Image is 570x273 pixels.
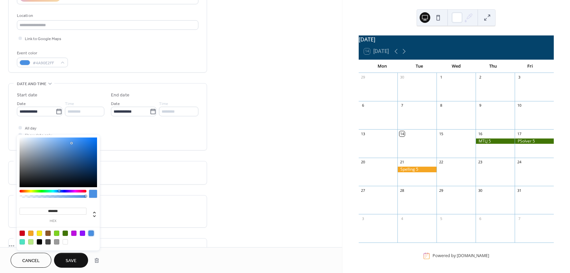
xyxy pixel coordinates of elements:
[478,188,483,193] div: 30
[401,60,438,73] div: Tue
[476,138,515,144] div: MTLJ 5
[45,239,51,245] div: #4A4A4A
[399,131,404,136] div: 14
[439,188,443,193] div: 29
[361,216,366,221] div: 3
[475,60,511,73] div: Thu
[17,81,46,87] span: Date and time
[65,100,74,107] span: Time
[17,12,197,19] div: Location
[33,60,57,67] span: #4A90E2FF
[478,103,483,108] div: 9
[63,231,68,236] div: #417505
[399,188,404,193] div: 28
[17,50,67,57] div: Event color
[512,60,548,73] div: Fri
[478,131,483,136] div: 16
[11,253,51,268] button: Cancel
[439,160,443,165] div: 22
[20,219,86,223] label: hex
[54,253,88,268] button: Save
[37,231,42,236] div: #F8E71C
[54,231,59,236] div: #7ED321
[438,60,475,73] div: Wed
[25,35,61,42] span: Link to Google Maps
[478,75,483,80] div: 2
[457,253,489,259] a: [DOMAIN_NAME]
[478,216,483,221] div: 6
[439,131,443,136] div: 15
[9,239,207,252] div: •••
[399,103,404,108] div: 7
[517,131,522,136] div: 17
[80,231,85,236] div: #9013FE
[63,239,68,245] div: #FFFFFF
[399,216,404,221] div: 4
[66,257,77,264] span: Save
[439,216,443,221] div: 5
[399,160,404,165] div: 21
[17,92,37,99] div: Start date
[433,253,489,259] div: Powered by
[22,257,40,264] span: Cancel
[28,239,33,245] div: #B8E986
[439,103,443,108] div: 8
[45,231,51,236] div: #8B572A
[71,231,77,236] div: #BD10E0
[25,132,52,139] span: Show date only
[361,75,366,80] div: 29
[25,125,36,132] span: All day
[20,239,25,245] div: #50E3C2
[111,100,120,107] span: Date
[399,75,404,80] div: 30
[517,188,522,193] div: 31
[359,35,554,43] div: [DATE]
[361,160,366,165] div: 20
[515,138,554,144] div: PSolver 5
[361,188,366,193] div: 27
[476,144,515,150] div: Quiz Félix
[364,60,401,73] div: Mon
[54,239,59,245] div: #9B9B9B
[397,167,437,172] div: Spelling 5
[517,103,522,108] div: 10
[517,75,522,80] div: 3
[517,216,522,221] div: 7
[28,231,33,236] div: #F5A623
[111,92,130,99] div: End date
[37,239,42,245] div: #000000
[159,100,168,107] span: Time
[478,160,483,165] div: 23
[361,131,366,136] div: 13
[20,231,25,236] div: #D0021B
[359,195,398,200] div: Dictée 4
[88,231,94,236] div: #4A90E2
[17,100,26,107] span: Date
[517,160,522,165] div: 24
[439,75,443,80] div: 1
[361,103,366,108] div: 6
